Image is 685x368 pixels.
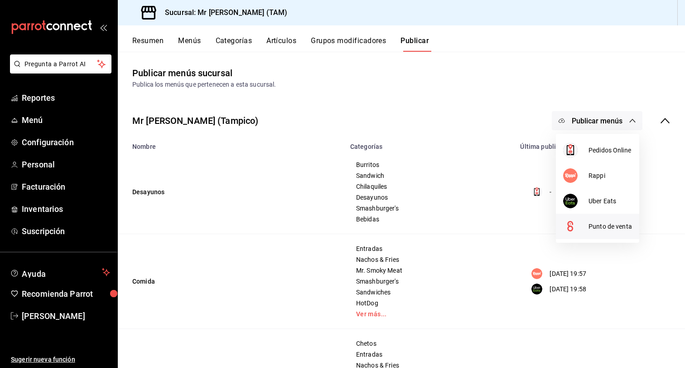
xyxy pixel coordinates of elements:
[589,171,632,181] span: Rappi
[589,146,632,155] span: Pedidos Online
[589,196,632,206] span: Uber Eats
[563,194,578,208] img: A55HuNSDR+jhAAAAAElFTkSuQmCC
[563,168,578,183] img: 3xvTHWGUC4cxsha7c3oen4VWG2LUsyXzfUAAAAASUVORK5CYII=
[589,222,632,231] span: Punto de venta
